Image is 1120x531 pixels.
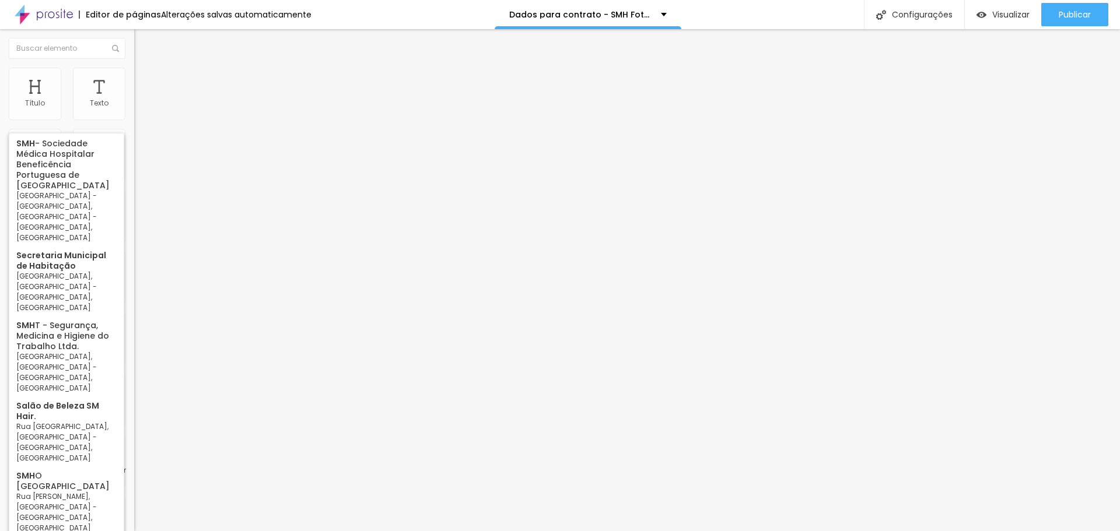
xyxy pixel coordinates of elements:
font: Visualizar [992,9,1030,20]
img: Ícone [112,45,119,52]
font: Dados para contrato - SMH Fotografia - 1 Contratante [509,9,744,20]
iframe: Editor [134,29,1120,531]
font: Texto [90,98,108,108]
font: Título [25,98,45,108]
img: Ícone [876,10,886,20]
input: Buscar elemento [9,38,125,59]
font: Editor de páginas [86,9,161,20]
button: Publicar [1041,3,1108,26]
img: view-1.svg [977,10,986,20]
font: Configurações [892,9,953,20]
font: Publicar [1059,9,1091,20]
button: Visualizar [965,3,1041,26]
font: Alterações salvas automaticamente [161,9,311,20]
